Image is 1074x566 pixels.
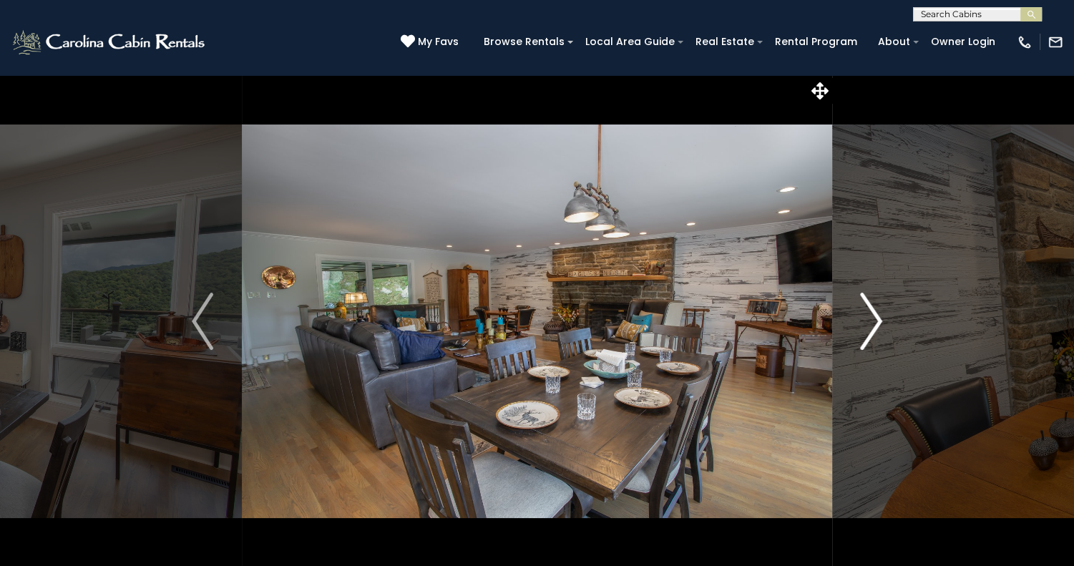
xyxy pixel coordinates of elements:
[861,293,882,350] img: arrow
[1017,34,1032,50] img: phone-regular-white.png
[924,31,1002,53] a: Owner Login
[401,34,462,50] a: My Favs
[768,31,864,53] a: Rental Program
[871,31,917,53] a: About
[418,34,459,49] span: My Favs
[688,31,761,53] a: Real Estate
[1048,34,1063,50] img: mail-regular-white.png
[477,31,572,53] a: Browse Rentals
[578,31,682,53] a: Local Area Guide
[11,28,209,57] img: White-1-2.png
[192,293,213,350] img: arrow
